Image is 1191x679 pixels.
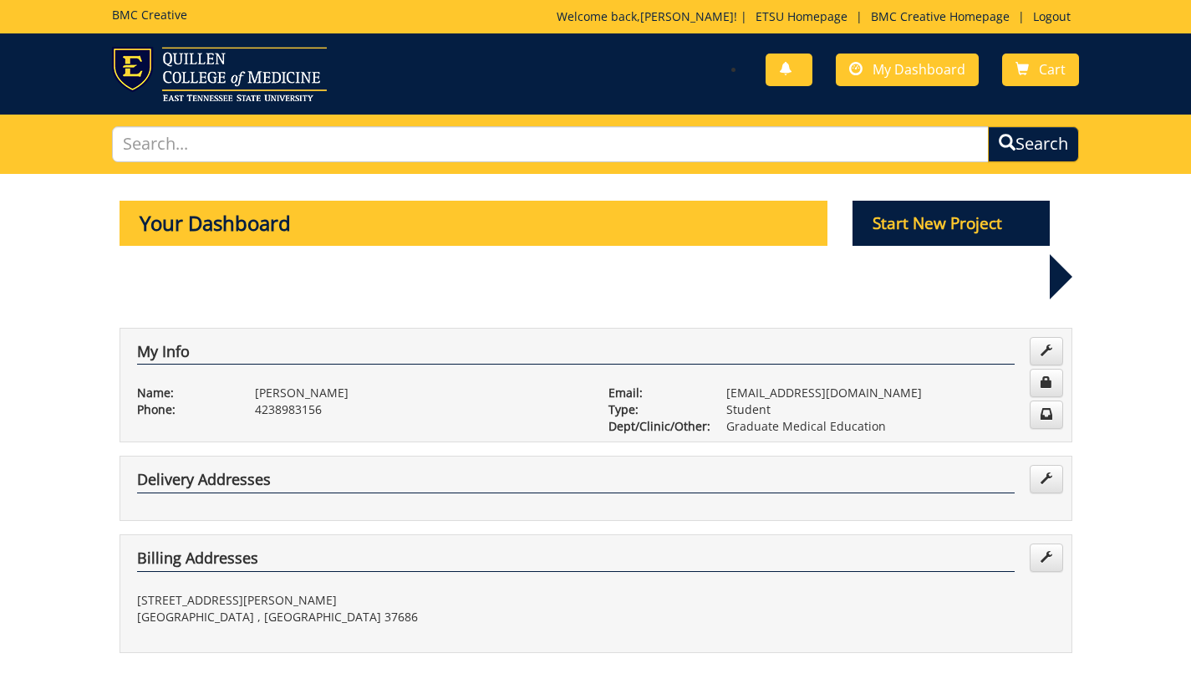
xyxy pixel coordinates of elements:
[137,592,583,609] p: [STREET_ADDRESS][PERSON_NAME]
[1030,401,1063,429] a: Change Communication Preferences
[640,8,734,24] a: [PERSON_NAME]
[255,385,583,401] p: [PERSON_NAME]
[873,60,965,79] span: My Dashboard
[1030,465,1063,493] a: Edit Addresses
[726,418,1055,435] p: Graduate Medical Education
[1030,369,1063,397] a: Change Password
[112,126,990,162] input: Search...
[853,217,1050,232] a: Start New Project
[726,385,1055,401] p: [EMAIL_ADDRESS][DOMAIN_NAME]
[1039,60,1066,79] span: Cart
[557,8,1079,25] p: Welcome back, ! | | |
[853,201,1050,246] p: Start New Project
[1030,337,1063,365] a: Edit Info
[836,54,979,86] a: My Dashboard
[1030,544,1063,572] a: Edit Addresses
[988,126,1079,162] button: Search
[608,418,701,435] p: Dept/Clinic/Other:
[137,550,1015,572] h4: Billing Addresses
[608,401,701,418] p: Type:
[137,385,230,401] p: Name:
[255,401,583,418] p: 4238983156
[1002,54,1079,86] a: Cart
[747,8,856,24] a: ETSU Homepage
[137,472,1015,493] h4: Delivery Addresses
[137,401,230,418] p: Phone:
[863,8,1018,24] a: BMC Creative Homepage
[137,609,583,625] p: [GEOGRAPHIC_DATA] , [GEOGRAPHIC_DATA] 37686
[112,47,327,101] img: ETSU logo
[608,385,701,401] p: Email:
[137,344,1015,365] h4: My Info
[1025,8,1079,24] a: Logout
[112,8,187,21] h5: BMC Creative
[726,401,1055,418] p: Student
[120,201,828,246] p: Your Dashboard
